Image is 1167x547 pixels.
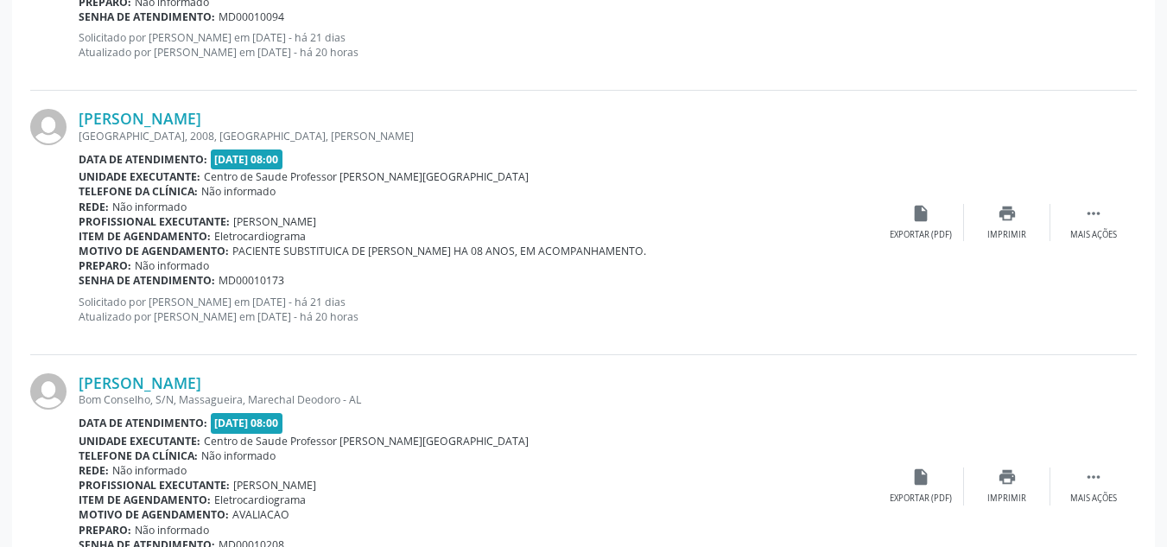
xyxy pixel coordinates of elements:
[79,200,109,214] b: Rede:
[30,109,67,145] img: img
[79,478,230,493] b: Profissional executante:
[79,523,131,537] b: Preparo:
[890,229,952,241] div: Exportar (PDF)
[79,129,878,143] div: [GEOGRAPHIC_DATA], 2008, [GEOGRAPHIC_DATA], [PERSON_NAME]
[1084,204,1103,223] i: 
[911,204,930,223] i: insert_drive_file
[79,373,201,392] a: [PERSON_NAME]
[79,152,207,167] b: Data de atendimento:
[79,507,229,522] b: Motivo de agendamento:
[79,463,109,478] b: Rede:
[79,392,878,407] div: Bom Conselho, S/N, Massagueira, Marechal Deodoro - AL
[987,493,1026,505] div: Imprimir
[112,200,187,214] span: Não informado
[204,434,529,448] span: Centro de Saude Professor [PERSON_NAME][GEOGRAPHIC_DATA]
[219,273,284,288] span: MD00010173
[79,493,211,507] b: Item de agendamento:
[79,416,207,430] b: Data de atendimento:
[79,229,211,244] b: Item de agendamento:
[219,10,284,24] span: MD00010094
[214,493,306,507] span: Eletrocardiograma
[79,30,878,60] p: Solicitado por [PERSON_NAME] em [DATE] - há 21 dias Atualizado por [PERSON_NAME] em [DATE] - há 2...
[998,467,1017,487] i: print
[890,493,952,505] div: Exportar (PDF)
[79,184,198,199] b: Telefone da clínica:
[135,258,209,273] span: Não informado
[79,169,200,184] b: Unidade executante:
[79,434,200,448] b: Unidade executante:
[79,273,215,288] b: Senha de atendimento:
[233,478,316,493] span: [PERSON_NAME]
[79,109,201,128] a: [PERSON_NAME]
[911,467,930,487] i: insert_drive_file
[214,229,306,244] span: Eletrocardiograma
[79,244,229,258] b: Motivo de agendamento:
[79,214,230,229] b: Profissional executante:
[79,258,131,273] b: Preparo:
[204,169,529,184] span: Centro de Saude Professor [PERSON_NAME][GEOGRAPHIC_DATA]
[79,295,878,324] p: Solicitado por [PERSON_NAME] em [DATE] - há 21 dias Atualizado por [PERSON_NAME] em [DATE] - há 2...
[1084,467,1103,487] i: 
[232,244,646,258] span: PACIENTE SUBSTITUICA DE [PERSON_NAME] HA 08 ANOS, EM ACOMPANHAMENTO.
[201,184,276,199] span: Não informado
[211,149,283,169] span: [DATE] 08:00
[232,507,289,522] span: AVALIACAO
[112,463,187,478] span: Não informado
[1070,493,1117,505] div: Mais ações
[987,229,1026,241] div: Imprimir
[30,373,67,410] img: img
[1070,229,1117,241] div: Mais ações
[201,448,276,463] span: Não informado
[211,413,283,433] span: [DATE] 08:00
[79,10,215,24] b: Senha de atendimento:
[233,214,316,229] span: [PERSON_NAME]
[79,448,198,463] b: Telefone da clínica:
[998,204,1017,223] i: print
[135,523,209,537] span: Não informado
